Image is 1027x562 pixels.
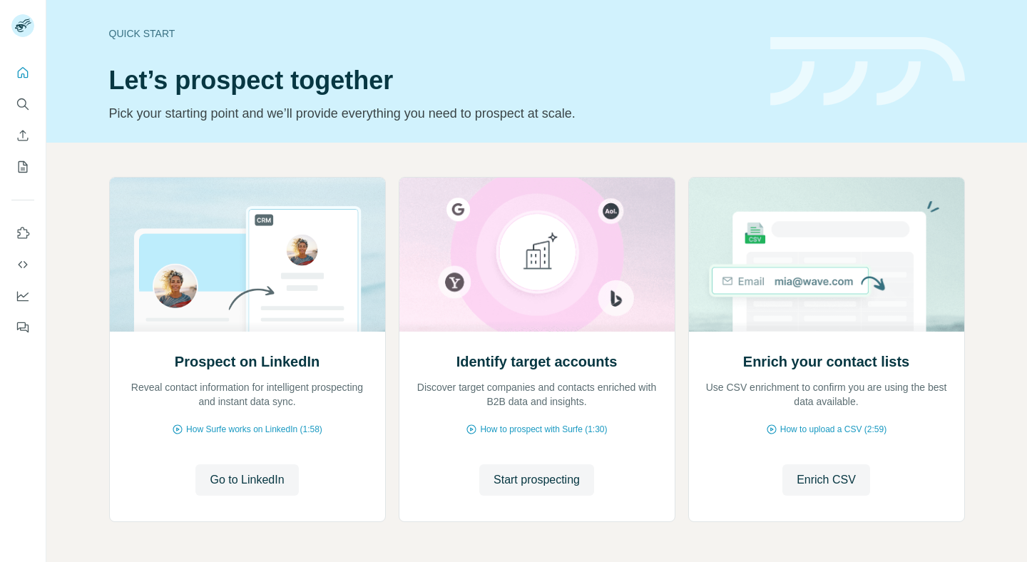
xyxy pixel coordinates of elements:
div: Quick start [109,26,753,41]
img: Enrich your contact lists [688,178,965,332]
span: Enrich CSV [797,471,856,489]
button: Go to LinkedIn [195,464,298,496]
h2: Identify target accounts [456,352,618,372]
button: Search [11,91,34,117]
span: Go to LinkedIn [210,471,284,489]
span: Start prospecting [494,471,580,489]
button: Enrich CSV [782,464,870,496]
p: Use CSV enrichment to confirm you are using the best data available. [703,380,950,409]
button: Quick start [11,60,34,86]
h1: Let’s prospect together [109,66,753,95]
img: Identify target accounts [399,178,675,332]
span: How to prospect with Surfe (1:30) [480,423,607,436]
h2: Enrich your contact lists [743,352,909,372]
h2: Prospect on LinkedIn [175,352,320,372]
p: Discover target companies and contacts enriched with B2B data and insights. [414,380,660,409]
p: Pick your starting point and we’ll provide everything you need to prospect at scale. [109,103,753,123]
button: Use Surfe API [11,252,34,277]
button: Enrich CSV [11,123,34,148]
span: How Surfe works on LinkedIn (1:58) [186,423,322,436]
button: Dashboard [11,283,34,309]
img: banner [770,37,965,106]
button: My lists [11,154,34,180]
button: Use Surfe on LinkedIn [11,220,34,246]
button: Feedback [11,315,34,340]
button: Start prospecting [479,464,594,496]
span: How to upload a CSV (2:59) [780,423,887,436]
img: Prospect on LinkedIn [109,178,386,332]
p: Reveal contact information for intelligent prospecting and instant data sync. [124,380,371,409]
